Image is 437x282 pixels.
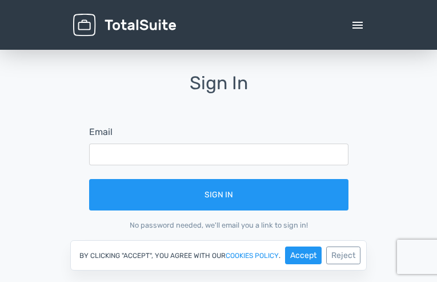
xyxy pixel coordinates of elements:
button: Accept [285,247,322,264]
div: By clicking "Accept", you agree with our . [70,240,367,271]
button: Sign In [89,179,348,210]
div: No password needed, we'll email you a link to sign in! [89,220,348,231]
img: TotalSuite for WordPress [73,14,176,36]
h1: Sign In [73,73,364,109]
button: Reject [326,247,360,264]
div: menu [351,18,364,32]
label: Email [89,125,113,139]
a: cookies policy [226,252,279,259]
